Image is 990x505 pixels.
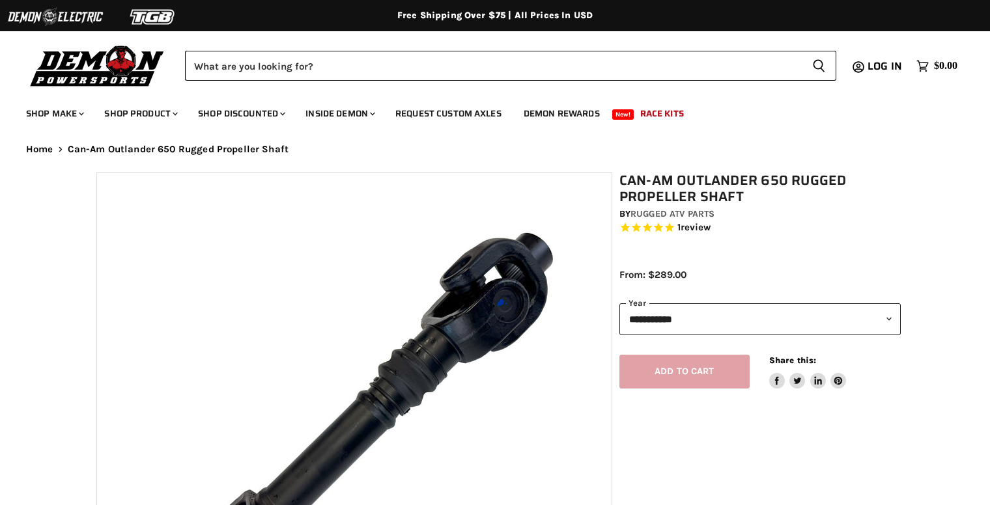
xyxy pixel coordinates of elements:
img: Demon Electric Logo 2 [7,5,104,29]
a: Shop Product [94,100,186,127]
h1: Can-Am Outlander 650 Rugged Propeller Shaft [619,172,901,205]
a: Demon Rewards [514,100,610,127]
a: Shop Discounted [188,100,293,127]
span: Share this: [769,355,816,365]
img: Demon Powersports [26,42,169,89]
span: 1 reviews [677,222,711,234]
span: Can-Am Outlander 650 Rugged Propeller Shaft [68,144,289,155]
a: $0.00 [910,57,964,75]
span: Log in [868,58,902,74]
form: Product [185,51,836,81]
img: TGB Logo 2 [104,5,202,29]
span: $0.00 [934,60,957,72]
button: Search [802,51,836,81]
ul: Main menu [16,95,954,127]
input: Search [185,51,802,81]
span: review [681,222,711,234]
span: From: $289.00 [619,269,686,280]
a: Shop Make [16,100,92,127]
a: Request Custom Axles [386,100,511,127]
span: New! [612,109,634,120]
a: Race Kits [630,100,694,127]
div: by [619,207,901,221]
aside: Share this: [769,355,847,389]
a: Log in [862,61,910,72]
span: Rated 5.0 out of 5 stars 1 reviews [619,221,901,235]
a: Home [26,144,53,155]
a: Rugged ATV Parts [630,208,714,219]
select: year [619,303,901,335]
a: Inside Demon [296,100,383,127]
